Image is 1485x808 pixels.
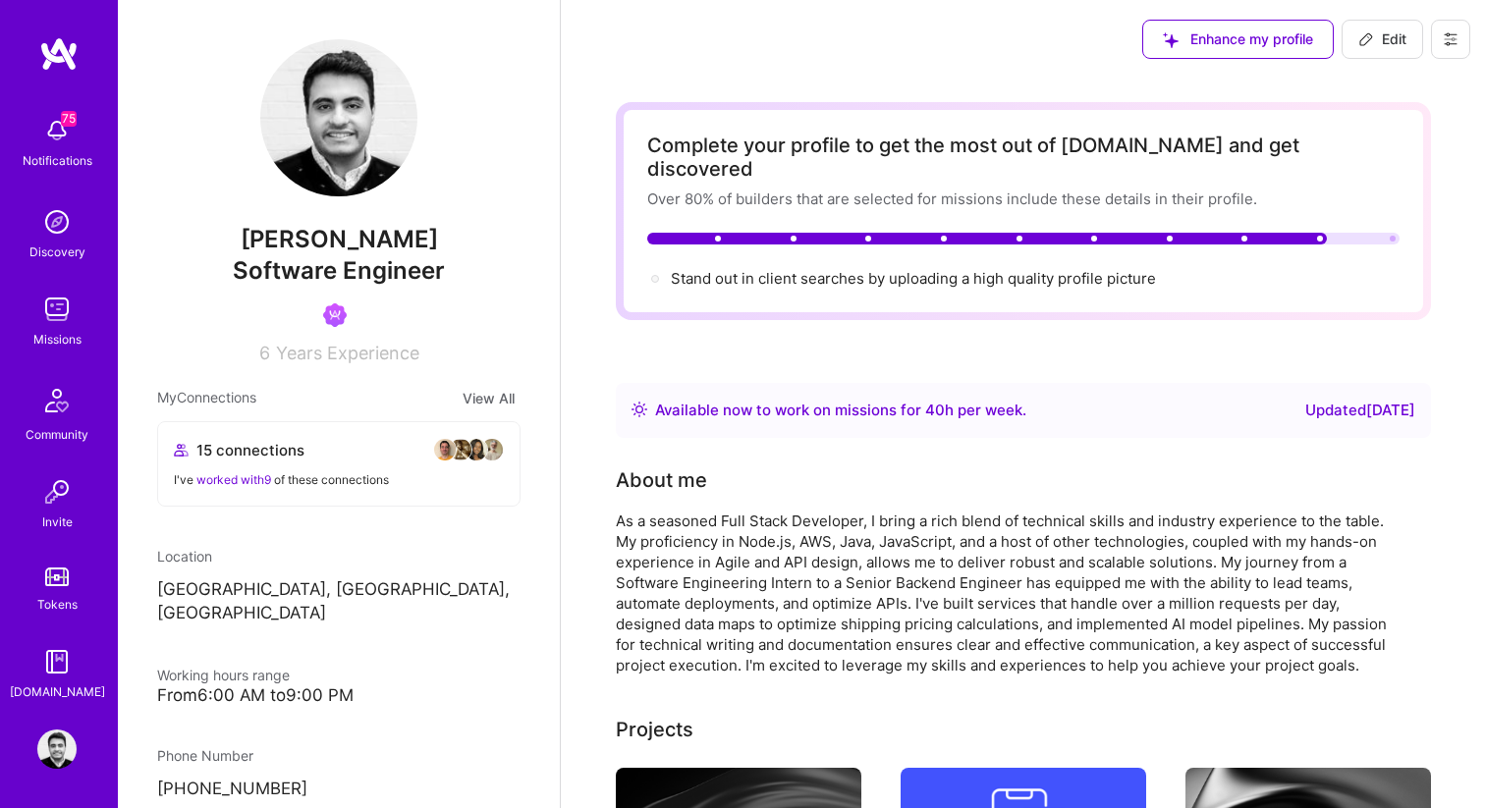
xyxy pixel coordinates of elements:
button: Enhance my profile [1142,20,1334,59]
div: Tokens [37,594,78,615]
img: teamwork [37,290,77,329]
img: Invite [37,472,77,512]
div: [DOMAIN_NAME] [10,681,105,702]
div: From 6:00 AM to 9:00 PM [157,685,521,706]
div: Community [26,424,88,445]
div: Missions [33,329,82,350]
span: Years Experience [276,343,419,363]
span: Edit [1358,29,1406,49]
p: [PHONE_NUMBER] [157,778,521,801]
a: User Avatar [32,729,82,769]
img: avatar [480,438,504,461]
div: I've of these connections [174,469,504,490]
span: My Connections [157,387,256,409]
div: Available now to work on missions for h per week . [655,399,1026,422]
span: 15 connections [196,440,304,460]
span: 40 [925,401,945,419]
span: worked with 9 [196,472,271,487]
img: discovery [37,202,77,242]
span: [PERSON_NAME] [157,225,521,254]
p: [GEOGRAPHIC_DATA], [GEOGRAPHIC_DATA], [GEOGRAPHIC_DATA] [157,578,521,625]
img: logo [39,36,79,72]
div: Discovery [29,242,85,262]
div: As a seasoned Full Stack Developer, I bring a rich blend of technical skills and industry experie... [616,511,1402,675]
span: 6 [259,343,270,363]
div: Projects [616,715,693,744]
button: Edit [1342,20,1423,59]
img: avatar [465,438,488,461]
div: Invite [42,512,73,532]
img: bell [37,111,77,150]
div: Stand out in client searches by uploading a high quality profile picture [671,268,1156,289]
div: Over 80% of builders that are selected for missions include these details in their profile. [647,189,1400,209]
div: Complete your profile to get the most out of [DOMAIN_NAME] and get discovered [647,134,1400,181]
img: Availability [632,402,647,417]
img: avatar [433,438,457,461]
img: User Avatar [37,729,77,769]
button: 15 connectionsavataravataravataravatarI've worked with9 of these connections [157,421,521,507]
img: Been on Mission [323,303,347,327]
div: Notifications [23,150,92,171]
img: tokens [45,567,69,586]
div: About me [616,465,707,495]
i: icon Collaborator [174,443,189,458]
i: icon SuggestedTeams [1163,32,1179,48]
img: User Avatar [260,39,417,196]
div: Updated [DATE] [1305,399,1415,422]
div: Location [157,546,521,566]
button: View All [457,387,521,409]
span: 75 [61,111,77,127]
img: avatar [449,438,472,461]
img: guide book [37,642,77,681]
span: Phone Number [157,747,253,764]
img: Community [33,377,81,424]
span: Software Engineer [233,256,445,285]
span: Working hours range [157,667,290,683]
span: Enhance my profile [1163,29,1313,49]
